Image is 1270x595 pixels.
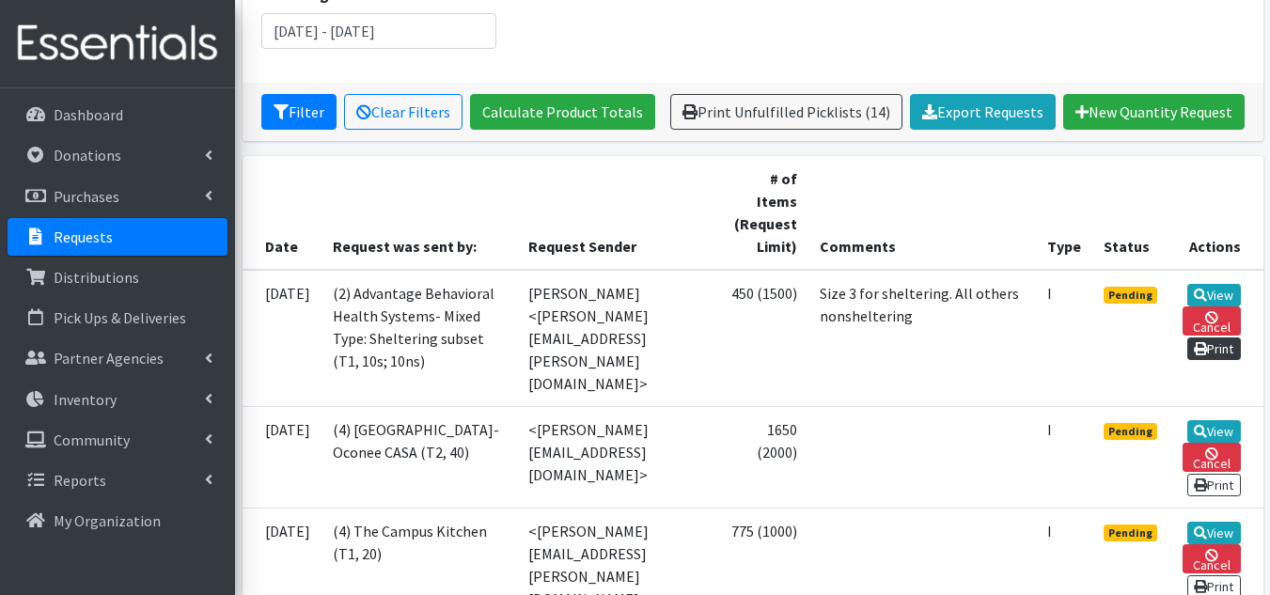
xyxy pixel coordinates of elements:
[1183,306,1241,336] a: Cancel
[54,268,139,287] p: Distributions
[54,308,186,327] p: Pick Ups & Deliveries
[8,462,227,499] a: Reports
[54,390,117,409] p: Inventory
[54,187,119,206] p: Purchases
[1092,156,1171,270] th: Status
[54,146,121,164] p: Donations
[8,258,227,296] a: Distributions
[321,406,518,508] td: (4) [GEOGRAPHIC_DATA]-Oconee CASA (T2, 40)
[243,270,321,407] td: [DATE]
[1104,525,1157,541] span: Pending
[54,471,106,490] p: Reports
[8,299,227,337] a: Pick Ups & Deliveries
[517,406,717,508] td: <[PERSON_NAME][EMAIL_ADDRESS][DOMAIN_NAME]>
[717,156,808,270] th: # of Items (Request Limit)
[1104,287,1157,304] span: Pending
[54,349,164,368] p: Partner Agencies
[1187,474,1241,496] a: Print
[1047,522,1052,540] abbr: Individual
[1171,156,1263,270] th: Actions
[717,270,808,407] td: 450 (1500)
[808,156,1036,270] th: Comments
[243,156,321,270] th: Date
[1187,337,1241,360] a: Print
[8,136,227,174] a: Donations
[717,406,808,508] td: 1650 (2000)
[1187,284,1241,306] a: View
[1047,284,1052,303] abbr: Individual
[517,156,717,270] th: Request Sender
[8,502,227,540] a: My Organization
[321,156,518,270] th: Request was sent by:
[54,227,113,246] p: Requests
[8,421,227,459] a: Community
[1104,423,1157,440] span: Pending
[1063,94,1245,130] a: New Quantity Request
[54,431,130,449] p: Community
[910,94,1056,130] a: Export Requests
[670,94,902,130] a: Print Unfulfilled Picklists (14)
[1187,522,1241,544] a: View
[8,381,227,418] a: Inventory
[54,511,161,530] p: My Organization
[1183,544,1241,573] a: Cancel
[261,94,337,130] button: Filter
[8,96,227,133] a: Dashboard
[243,406,321,508] td: [DATE]
[808,270,1036,407] td: Size 3 for sheltering. All others nonsheltering
[8,178,227,215] a: Purchases
[1047,420,1052,439] abbr: Individual
[8,12,227,75] img: HumanEssentials
[517,270,717,407] td: [PERSON_NAME] <[PERSON_NAME][EMAIL_ADDRESS][PERSON_NAME][DOMAIN_NAME]>
[1036,156,1092,270] th: Type
[1187,420,1241,443] a: View
[321,270,518,407] td: (2) Advantage Behavioral Health Systems- Mixed Type: Sheltering subset (T1, 10s; 10ns)
[54,105,123,124] p: Dashboard
[1183,443,1241,472] a: Cancel
[470,94,655,130] a: Calculate Product Totals
[8,339,227,377] a: Partner Agencies
[261,13,496,49] input: January 1, 2011 - December 31, 2011
[8,218,227,256] a: Requests
[344,94,463,130] a: Clear Filters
